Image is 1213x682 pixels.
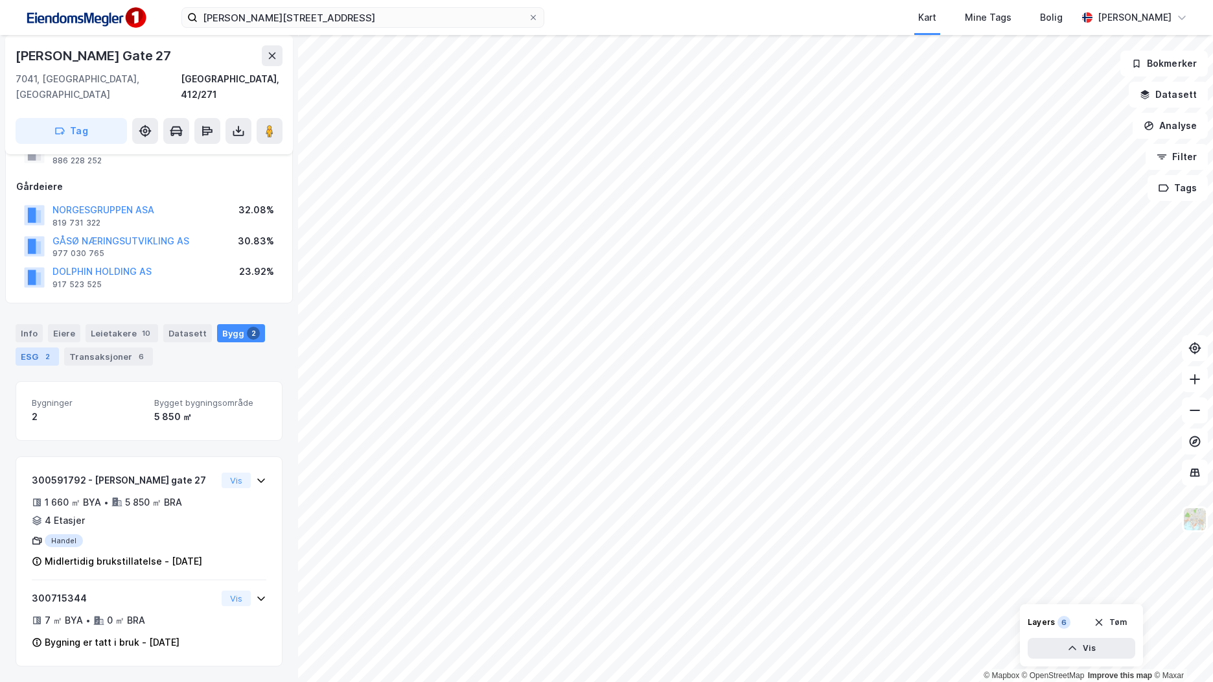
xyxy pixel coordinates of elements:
[154,409,266,425] div: 5 850 ㎡
[32,591,216,606] div: 300715344
[1028,617,1055,628] div: Layers
[1088,671,1152,680] a: Improve this map
[135,350,148,363] div: 6
[1098,10,1172,25] div: [PERSON_NAME]
[217,324,265,342] div: Bygg
[125,495,182,510] div: 5 850 ㎡ BRA
[41,350,54,363] div: 2
[16,347,59,366] div: ESG
[222,591,251,606] button: Vis
[1022,671,1085,680] a: OpenStreetMap
[45,513,85,528] div: 4 Etasjer
[52,156,102,166] div: 886 228 252
[1148,620,1213,682] iframe: Chat Widget
[64,347,153,366] div: Transaksjoner
[918,10,936,25] div: Kart
[86,324,158,342] div: Leietakere
[52,218,100,228] div: 819 731 322
[1146,144,1208,170] button: Filter
[1040,10,1063,25] div: Bolig
[16,324,43,342] div: Info
[222,473,251,488] button: Vis
[965,10,1011,25] div: Mine Tags
[45,635,179,650] div: Bygning er tatt i bruk - [DATE]
[86,615,91,626] div: •
[1133,113,1208,139] button: Analyse
[45,554,202,569] div: Midlertidig brukstillatelse - [DATE]
[32,397,144,408] span: Bygninger
[16,71,181,102] div: 7041, [GEOGRAPHIC_DATA], [GEOGRAPHIC_DATA]
[1120,51,1208,76] button: Bokmerker
[104,497,109,508] div: •
[45,613,83,628] div: 7 ㎡ BYA
[45,495,101,510] div: 1 660 ㎡ BYA
[16,179,282,194] div: Gårdeiere
[107,613,145,628] div: 0 ㎡ BRA
[139,327,153,340] div: 10
[32,473,216,488] div: 300591792 - [PERSON_NAME] gate 27
[238,233,274,249] div: 30.83%
[984,671,1019,680] a: Mapbox
[239,264,274,279] div: 23.92%
[1085,612,1135,633] button: Tøm
[1129,82,1208,108] button: Datasett
[1183,507,1207,532] img: Z
[1057,616,1070,629] div: 6
[16,118,127,144] button: Tag
[181,71,283,102] div: [GEOGRAPHIC_DATA], 412/271
[16,45,174,66] div: [PERSON_NAME] Gate 27
[52,248,104,259] div: 977 030 765
[52,279,102,290] div: 917 523 525
[1148,175,1208,201] button: Tags
[1028,638,1135,659] button: Vis
[48,324,80,342] div: Eiere
[163,324,212,342] div: Datasett
[198,8,528,27] input: Søk på adresse, matrikkel, gårdeiere, leietakere eller personer
[154,397,266,408] span: Bygget bygningsområde
[32,409,144,425] div: 2
[21,3,150,32] img: F4PB6Px+NJ5v8B7XTbfpPpyloAAAAASUVORK5CYII=
[1148,620,1213,682] div: Kontrollprogram for chat
[238,202,274,218] div: 32.08%
[247,327,260,340] div: 2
